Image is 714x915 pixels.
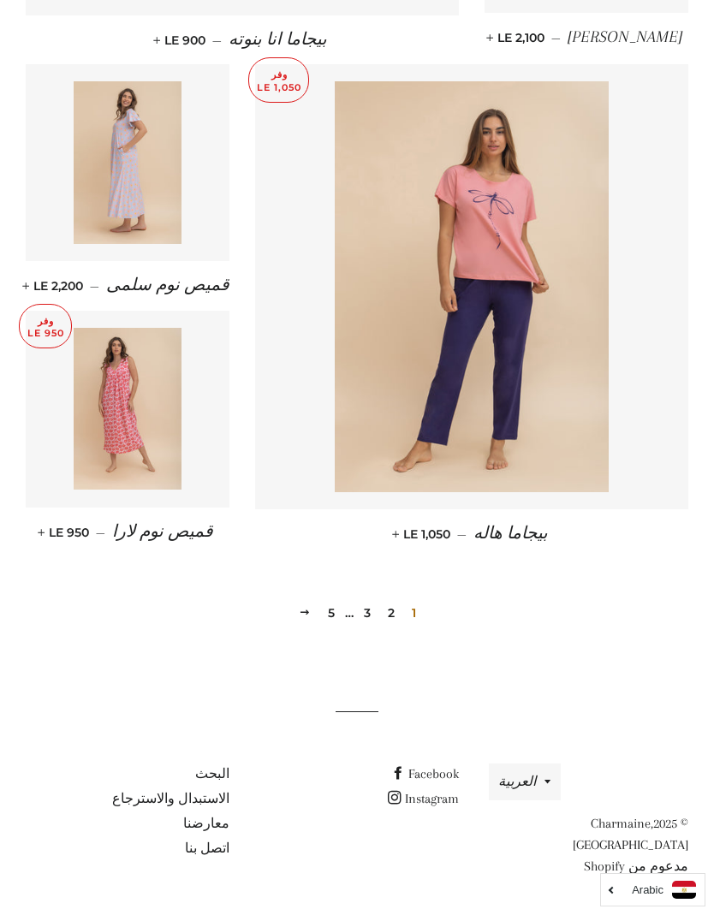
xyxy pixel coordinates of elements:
[568,27,682,46] span: [PERSON_NAME]
[26,261,229,310] a: قميص نوم سلمى — LE 2,200
[112,522,213,541] span: قميص نوم لارا
[185,841,229,856] a: اتصل بنا
[457,526,467,542] span: —
[485,13,688,62] a: [PERSON_NAME] — LE 2,100
[388,791,459,806] a: Instagram
[551,30,561,45] span: —
[255,509,688,558] a: بيجاما هاله — LE 1,050
[391,766,459,781] a: Facebook
[573,816,688,853] a: Charmaine [GEOGRAPHIC_DATA]
[212,33,222,48] span: —
[41,525,89,540] span: LE 950
[396,526,450,542] span: LE 1,050
[26,15,459,64] a: بيجاما انا بنوته — LE 900
[26,278,83,294] span: LE 2,200
[345,607,354,619] span: …
[229,30,327,49] span: بيجاما انا بنوته
[195,766,229,781] a: البحث
[490,30,544,45] span: LE 2,100
[357,600,378,626] a: 3
[321,600,342,626] a: 5
[489,763,561,800] button: العربية
[473,524,548,543] span: بيجاما هاله
[632,884,663,895] i: Arabic
[249,58,308,102] p: وفر LE 1,050
[96,525,105,540] span: —
[485,813,688,877] p: © 2025,
[112,791,229,806] a: الاستبدال والاسترجاع
[610,881,696,899] a: Arabic
[20,305,71,348] p: وفر LE 950
[183,816,229,831] a: معارضنا
[584,859,688,874] a: مدعوم من Shopify
[26,508,229,556] a: قميص نوم لارا — LE 950
[381,600,402,626] a: 2
[405,600,423,626] span: 1
[106,276,229,294] span: قميص نوم سلمى
[90,278,99,294] span: —
[157,33,205,48] span: LE 900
